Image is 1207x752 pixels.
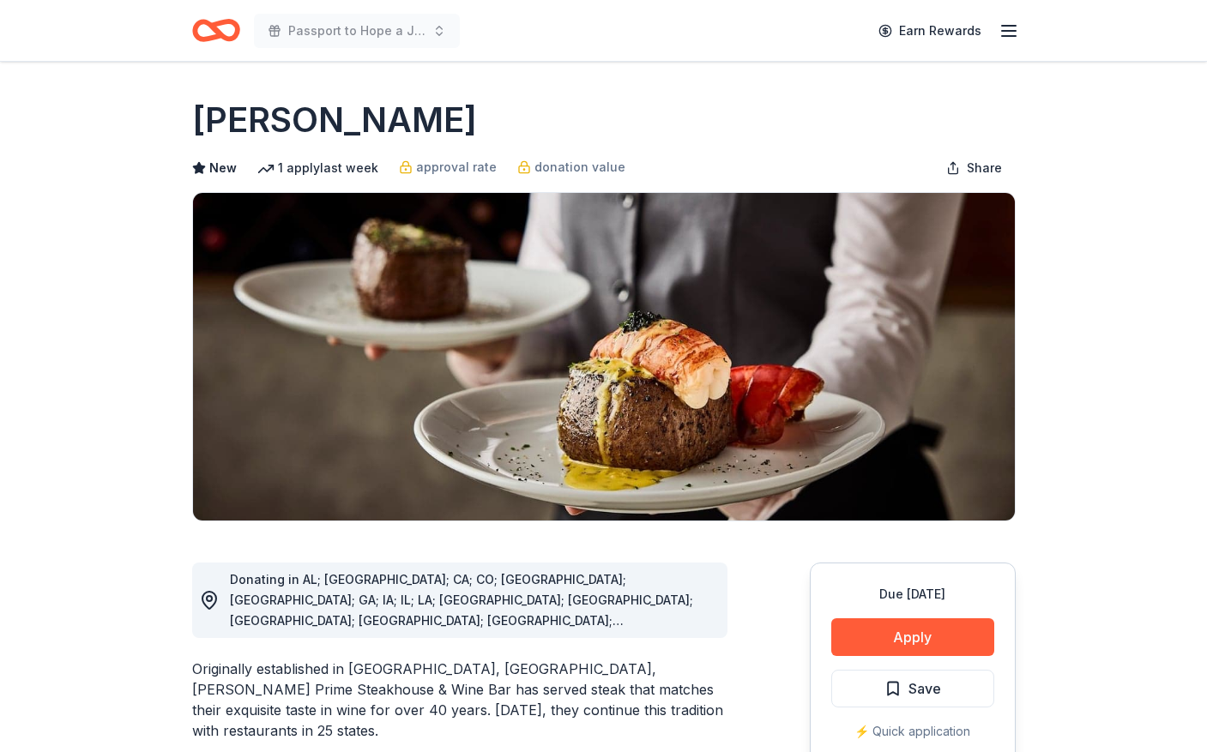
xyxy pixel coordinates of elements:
span: Save [908,677,941,700]
span: Passport to Hope a Journey of Progress [288,21,425,41]
div: ⚡️ Quick application [831,721,994,742]
div: Due [DATE] [831,584,994,605]
h1: [PERSON_NAME] [192,96,477,144]
button: Share [932,151,1016,185]
span: approval rate [416,157,497,177]
div: Originally established in [GEOGRAPHIC_DATA], [GEOGRAPHIC_DATA], [PERSON_NAME] Prime Steakhouse & ... [192,659,727,741]
a: Home [192,10,240,51]
a: donation value [517,157,625,177]
span: donation value [534,157,625,177]
span: New [209,158,237,178]
button: Apply [831,618,994,656]
span: Donating in AL; [GEOGRAPHIC_DATA]; CA; CO; [GEOGRAPHIC_DATA]; [GEOGRAPHIC_DATA]; GA; IA; IL; LA; ... [230,572,693,689]
button: Save [831,670,994,707]
div: 1 apply last week [257,158,378,178]
img: Image for Fleming's [193,193,1015,520]
span: Share [967,158,1002,178]
button: Passport to Hope a Journey of Progress [254,14,460,48]
a: approval rate [399,157,497,177]
a: Earn Rewards [868,15,992,46]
